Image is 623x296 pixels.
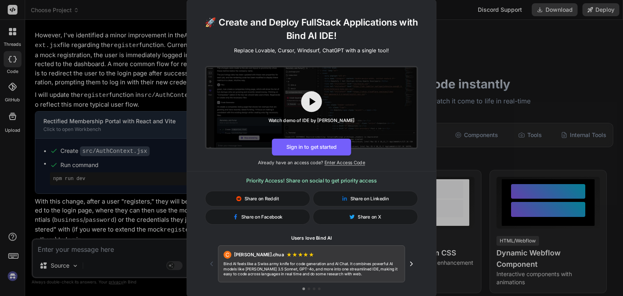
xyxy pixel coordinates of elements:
span: Share on Reddit [245,195,279,202]
p: Already have an access code? [187,159,436,166]
button: Go to testimonial 3 [313,287,315,290]
span: ★ [286,251,292,258]
span: Share on Facebook [241,213,283,220]
span: Share on X [358,213,381,220]
span: [PERSON_NAME].chua [234,251,284,258]
span: Share on Linkedin [350,195,389,202]
button: Next testimonial [405,257,418,270]
p: Replace Lovable, Cursor, Windsurf, ChatGPT with a single tool! [234,46,389,54]
span: ★ [292,251,298,258]
h3: Priority Access! Share on social to get priority access [205,176,418,184]
span: ★ [309,251,314,258]
button: Sign in to get started [272,138,351,155]
h1: 🚀 Create and Deploy FullStack Applications with Bind AI IDE! [197,15,425,42]
button: Go to testimonial 2 [307,287,310,290]
button: Previous testimonial [205,257,218,270]
span: ★ [303,251,309,258]
button: Go to testimonial 4 [318,287,320,290]
div: Watch demo of IDE by [PERSON_NAME] [269,117,355,124]
span: Enter Access Code [324,159,365,165]
div: C [223,251,231,258]
button: Go to testimonial 1 [303,287,305,290]
span: ★ [298,251,303,258]
h1: Users love Bind AI [205,235,418,241]
p: Bind AI feels like a Swiss army knife for code generation and AI Chat. It combines powerful AI mo... [223,261,400,277]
